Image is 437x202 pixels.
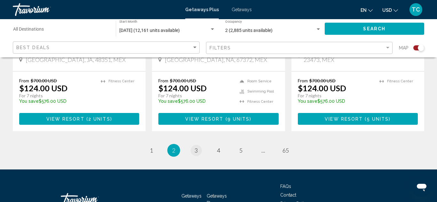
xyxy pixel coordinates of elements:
[412,6,420,13] span: TC
[84,116,112,122] span: ( )
[382,5,398,15] button: Change currency
[367,116,389,122] span: 5 units
[16,45,198,50] mat-select: Sort by
[158,93,233,99] p: For 7 nights
[280,184,291,189] a: FAQs
[309,78,336,83] span: $700.00 USD
[387,79,413,83] span: Fitness Center
[363,116,391,122] span: ( )
[298,99,317,104] span: You save
[19,93,94,99] p: For 7 nights
[217,147,220,154] span: 4
[225,28,273,33] span: 2 (2,885 units available)
[247,89,274,94] span: Swimming Pool
[325,23,425,34] button: Search
[411,176,432,197] iframe: Button to launch messaging window
[206,41,393,55] button: Filter
[181,193,202,198] a: Getaways
[298,113,418,125] button: View Resort(5 units)
[165,56,267,63] span: [GEOGRAPHIC_DATA], NA, 67372, MEX
[158,113,278,125] button: View Resort(9 units)
[261,147,265,154] span: ...
[88,116,110,122] span: 2 units
[408,3,424,16] button: User Menu
[13,3,179,16] a: Travorium
[158,99,233,104] p: $576.00 USD
[282,147,289,154] span: 65
[361,8,367,13] span: en
[361,5,373,15] button: Change language
[298,78,308,83] span: From
[247,79,272,83] span: Room Service
[363,26,385,32] span: Search
[170,78,196,83] span: $700.00 USD
[31,78,57,83] span: $700.00 USD
[210,45,231,50] span: Filters
[26,56,126,63] span: [GEOGRAPHIC_DATA], JA, 48351, MEX
[247,100,273,104] span: Fitness Center
[19,99,94,104] p: $576.00 USD
[158,78,168,83] span: From
[13,144,424,157] ul: Pagination
[195,147,198,154] span: 3
[119,28,180,33] span: [DATE] (12,161 units available)
[232,7,252,12] a: Getaways
[19,113,139,125] button: View Resort(2 units)
[185,116,223,122] span: View Resort
[280,192,296,198] a: Contact
[298,93,373,99] p: For 7 nights
[399,43,409,52] span: Map
[16,45,50,50] span: Best Deals
[172,147,175,154] span: 2
[298,99,373,104] p: $576.00 USD
[158,83,207,93] p: $124.00 USD
[224,116,252,122] span: ( )
[325,116,363,122] span: View Resort
[19,83,68,93] p: $124.00 USD
[108,79,134,83] span: Fitness Center
[19,99,39,104] span: You save
[239,147,242,154] span: 5
[227,116,250,122] span: 9 units
[185,7,219,12] a: Getaways Plus
[19,78,29,83] span: From
[158,99,178,104] span: You save
[382,8,392,13] span: USD
[298,83,346,93] p: $124.00 USD
[150,147,153,154] span: 1
[46,116,84,122] span: View Resort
